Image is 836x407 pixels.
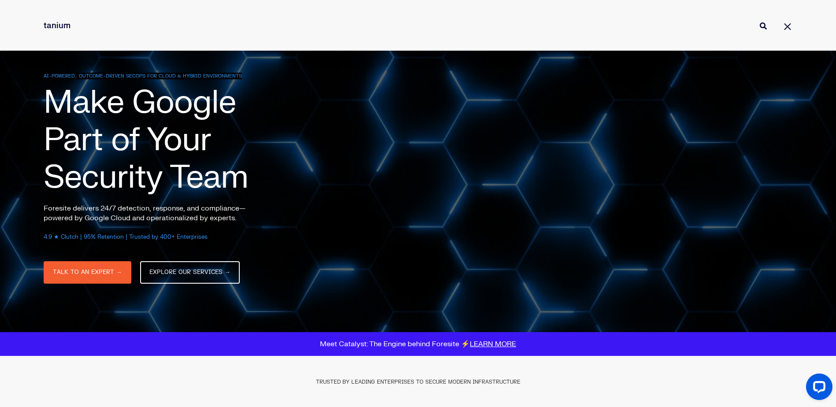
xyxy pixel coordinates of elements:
button: Perform Search [758,21,769,31]
span: Make Google Part of Your Security Team [44,82,248,198]
a: EXPLORE OUR SERVICES → [140,261,240,284]
span: Meet Catalyst: The Engine behind Foresite ⚡️ [320,340,516,348]
a: LEARN MORE [470,340,516,348]
span: AI-POWERED, OUTCOME-DRIVEN SECOPS FOR CLOUD & HYBRID ENVIRONMENTS [44,73,242,79]
a: Close Search [782,21,793,31]
span: 4.9 ★ Clutch | 95% Retention | Trusted by 400+ Enterprises [44,233,208,240]
a: TALK TO AN EXPERT → [44,261,131,284]
p: Foresite delivers 24/7 detection, response, and compliance—powered by Google Cloud and operationa... [44,203,264,223]
input: Enter search Term [44,14,793,37]
iframe: LiveChat chat widget [799,370,836,407]
span: TRUSTED BY LEADING ENTERPRISES TO SECURE MODERN INFRASTRUCTURE [316,378,520,385]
